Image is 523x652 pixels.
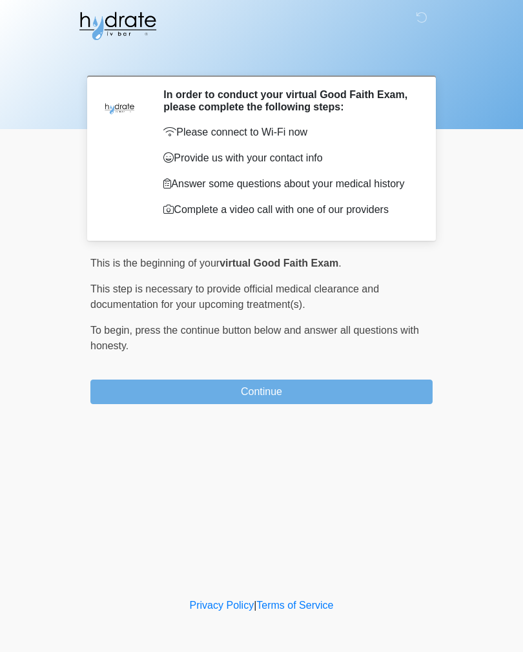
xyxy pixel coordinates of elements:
[90,325,419,351] span: press the continue button below and answer all questions with honesty.
[163,176,413,192] p: Answer some questions about your medical history
[90,283,379,310] span: This step is necessary to provide official medical clearance and documentation for your upcoming ...
[338,258,341,269] span: .
[77,10,158,42] img: Hydrate IV Bar - Fort Collins Logo
[163,88,413,113] h2: In order to conduct your virtual Good Faith Exam, please complete the following steps:
[220,258,338,269] strong: virtual Good Faith Exam
[90,380,433,404] button: Continue
[90,325,135,336] span: To begin,
[190,600,254,611] a: Privacy Policy
[163,150,413,166] p: Provide us with your contact info
[81,46,442,70] h1: ‎ ‎ ‎
[163,125,413,140] p: Please connect to Wi-Fi now
[256,600,333,611] a: Terms of Service
[90,258,220,269] span: This is the beginning of your
[100,88,139,127] img: Agent Avatar
[254,600,256,611] a: |
[163,202,413,218] p: Complete a video call with one of our providers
